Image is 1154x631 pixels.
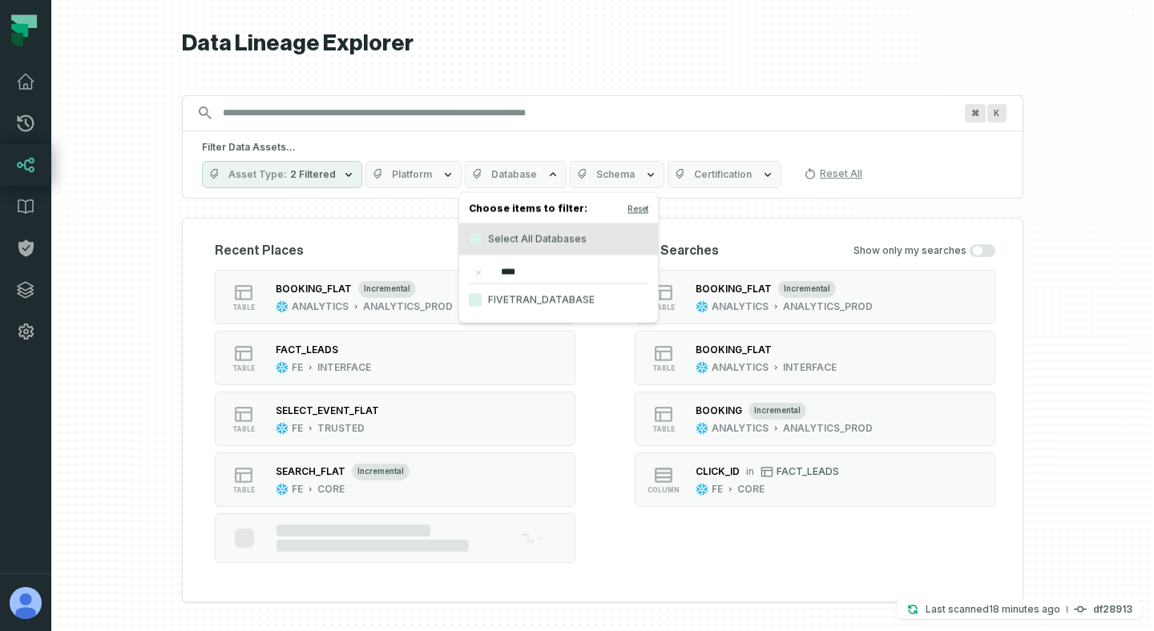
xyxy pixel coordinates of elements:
[989,603,1060,615] relative-time: Sep 4, 2025, 7:48 AM GMT+2
[926,601,1060,617] p: Last scanned
[469,233,482,246] button: Select All Databases
[472,267,485,279] button: Clear
[627,203,648,215] button: Reset
[182,30,1023,58] h1: Data Lineage Explorer
[897,600,1142,619] button: Last scanned[DATE] 07:48:18df28913
[987,104,1007,123] span: Press ⌘ + K to focus the search bar
[469,294,482,307] button: FIVETRAN_DATABASE
[459,199,658,223] h4: Choose items to filter:
[459,284,658,316] label: FIVETRAN_DATABASE
[965,104,986,123] span: Press ⌘ + K to focus the search bar
[1093,605,1132,614] h4: df28913
[459,223,658,255] label: Select All Databases
[10,587,42,619] img: avatar of Iñigo Hernaez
